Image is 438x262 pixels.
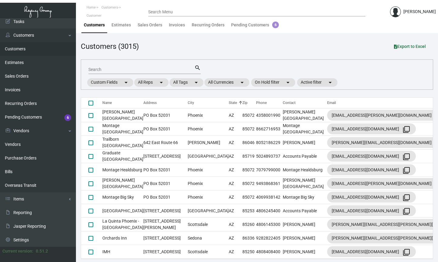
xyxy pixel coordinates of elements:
[138,22,162,28] div: Sales Orders
[87,5,96,9] span: Home
[403,167,410,174] mat-icon: filter_none
[283,163,327,177] td: Montage Healdsburg
[102,245,143,259] td: IMH
[229,204,242,218] td: AZ
[389,41,431,52] button: Export to Excel
[283,204,327,218] td: Accounts Payable
[101,5,118,9] span: Customers
[256,190,283,204] td: 4069938142
[188,136,229,149] td: [PERSON_NAME]
[242,204,256,218] td: 85253
[256,100,283,106] div: Phone
[229,109,242,122] td: AZ
[84,22,105,28] div: Customers
[102,177,143,190] td: [PERSON_NAME] [GEOGRAPHIC_DATA]
[256,149,283,163] td: 5024893737
[188,149,229,163] td: [GEOGRAPHIC_DATA]
[188,100,229,106] div: City
[229,122,242,136] td: AZ
[297,78,337,87] mat-chip: Active filter
[111,22,131,28] div: Estimates
[256,122,283,136] td: 8662716953
[256,218,283,231] td: 4806145300
[194,64,201,72] mat-icon: search
[188,122,229,136] td: Phoenix
[283,231,327,245] td: [PERSON_NAME]
[143,122,188,136] td: PO Box 52031
[256,100,267,106] div: Phone
[143,231,188,245] td: [STREET_ADDRESS]
[283,136,327,149] td: [PERSON_NAME]
[242,149,256,163] td: 85719
[283,190,327,204] td: Montage Big Sky
[102,100,112,106] div: Name
[229,163,242,177] td: AZ
[143,218,188,231] td: [STREET_ADDRESS][PERSON_NAME]
[242,122,256,136] td: 85072
[188,218,229,231] td: Scottsdale
[403,249,410,256] mat-icon: filter_none
[242,245,256,259] td: 85250
[102,136,143,149] td: Trailborn [GEOGRAPHIC_DATA]
[169,78,204,87] mat-chip: All Tags
[122,79,130,86] mat-icon: arrow_drop_down
[283,245,327,259] td: [PERSON_NAME]
[87,78,133,87] mat-chip: Custom Fields
[102,231,143,245] td: Orchards Inn
[102,163,143,177] td: Montage Healdsburg
[229,231,242,245] td: AZ
[332,165,411,175] div: [EMAIL_ADDRESS][DOMAIN_NAME]
[332,124,411,134] div: [EMAIL_ADDRESS][DOMAIN_NAME]
[283,100,327,106] div: Contact
[188,204,229,218] td: [GEOGRAPHIC_DATA]
[283,100,296,106] div: Contact
[231,22,279,28] div: Pending Customers
[188,109,229,122] td: Phoenix
[403,208,410,215] mat-icon: filter_none
[283,122,327,136] td: Montage [GEOGRAPHIC_DATA]
[283,177,327,190] td: [PERSON_NAME] [GEOGRAPHIC_DATA]
[102,218,143,231] td: La Quinta Phoenix - [GEOGRAPHIC_DATA]
[188,100,194,106] div: City
[143,163,188,177] td: PO Box 52031
[403,8,436,15] div: [PERSON_NAME]
[229,100,242,106] div: State
[192,22,224,28] div: Recurring Orders
[256,109,283,122] td: 4358001990
[229,177,242,190] td: AZ
[242,190,256,204] td: 85072
[242,136,256,149] td: 86046
[143,190,188,204] td: PO Box 52031
[143,204,188,218] td: [STREET_ADDRESS]
[229,190,242,204] td: AZ
[102,190,143,204] td: Montage Big Sky
[390,6,401,17] img: admin@bootstrapmaster.com
[256,136,283,149] td: 8052186229
[36,248,48,254] div: 0.51.2
[143,177,188,190] td: PO Box 52031
[394,44,426,49] span: Export to Excel
[169,22,185,28] div: Invoices
[242,231,256,245] td: 86336
[188,177,229,190] td: Phoenix
[193,79,200,86] mat-icon: arrow_drop_down
[143,100,157,106] div: Address
[242,100,256,106] div: Zip
[403,153,410,160] mat-icon: filter_none
[143,149,188,163] td: [STREET_ADDRESS]
[242,177,256,190] td: 85072
[283,149,327,163] td: Accounts Payable
[229,100,237,106] div: State
[143,100,188,106] div: Address
[134,78,169,87] mat-chip: All Reps
[102,204,143,218] td: [GEOGRAPHIC_DATA]
[256,163,283,177] td: 7079799000
[229,136,242,149] td: AZ
[229,149,242,163] td: AZ
[242,109,256,122] td: 85072
[87,14,101,18] span: Customer
[332,151,411,161] div: [EMAIL_ADDRESS][DOMAIN_NAME]
[242,218,256,231] td: 85260
[102,122,143,136] td: Montage [GEOGRAPHIC_DATA]
[327,79,334,86] mat-icon: arrow_drop_down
